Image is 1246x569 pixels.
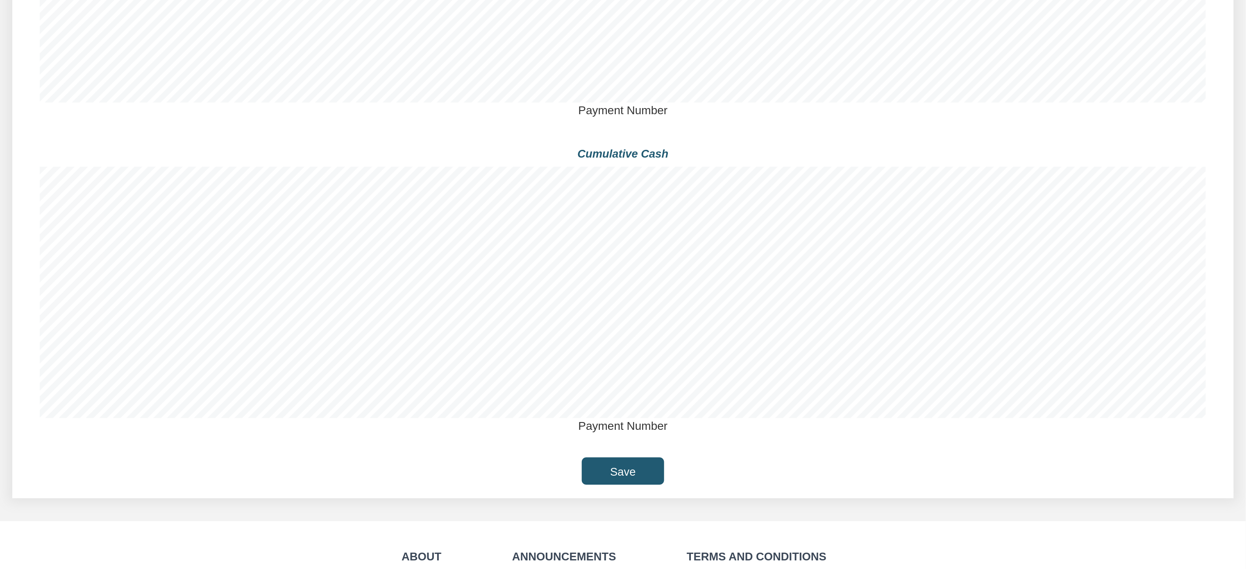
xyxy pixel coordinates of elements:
a: Terms and Conditions [687,550,826,563]
a: Announcements [512,550,616,563]
a: About [402,550,441,563]
div: Cumulative Cash [40,141,1206,167]
input: Save [582,457,664,485]
div: Payment Number [40,418,1206,434]
div: Payment Number [40,102,1206,119]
